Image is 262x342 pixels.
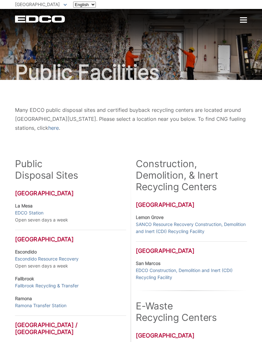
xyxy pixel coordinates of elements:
[136,158,247,192] h2: Construction, Demolition, & Inert Recycling Centers
[15,107,246,131] span: Many EDCO public disposal sites and certified buyback recycling centers are located around [GEOGR...
[15,302,66,309] a: Ramona Transfer Station
[15,282,79,289] a: Fallbrook Recycling & Transfer
[15,190,126,197] h3: [GEOGRAPHIC_DATA]
[136,332,247,339] h3: [GEOGRAPHIC_DATA]
[136,300,247,323] h2: E-Waste Recycling Centers
[136,241,247,254] h3: [GEOGRAPHIC_DATA]
[136,267,247,281] a: EDCO Construction, Demolition and Inert (CDI) Recycling Facility
[15,315,126,336] h3: [GEOGRAPHIC_DATA] / [GEOGRAPHIC_DATA]
[15,202,126,223] p: Open seven days a week
[15,230,126,243] h3: [GEOGRAPHIC_DATA]
[15,276,34,281] strong: Fallbrook
[15,209,43,216] a: EDCO Station
[136,260,160,266] strong: San Marcos
[136,201,247,208] h3: [GEOGRAPHIC_DATA]
[15,249,37,254] strong: Escondido
[73,2,96,8] select: Select a language
[48,123,59,132] a: here
[15,296,32,301] strong: Ramona
[136,221,247,235] a: SANCO Resource Recovery Construction, Demolition and Inert (CDI) Recycling Facility
[15,15,66,23] a: EDCD logo. Return to the homepage.
[15,248,126,269] p: Open seven days a week
[15,158,126,181] h2: Public Disposal Sites
[15,2,60,7] span: [GEOGRAPHIC_DATA]
[136,214,164,220] strong: Lemon Grove
[15,255,79,262] a: Escondido Resource Recovery
[15,203,33,208] strong: La Mesa
[15,62,247,82] h1: Public Facilities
